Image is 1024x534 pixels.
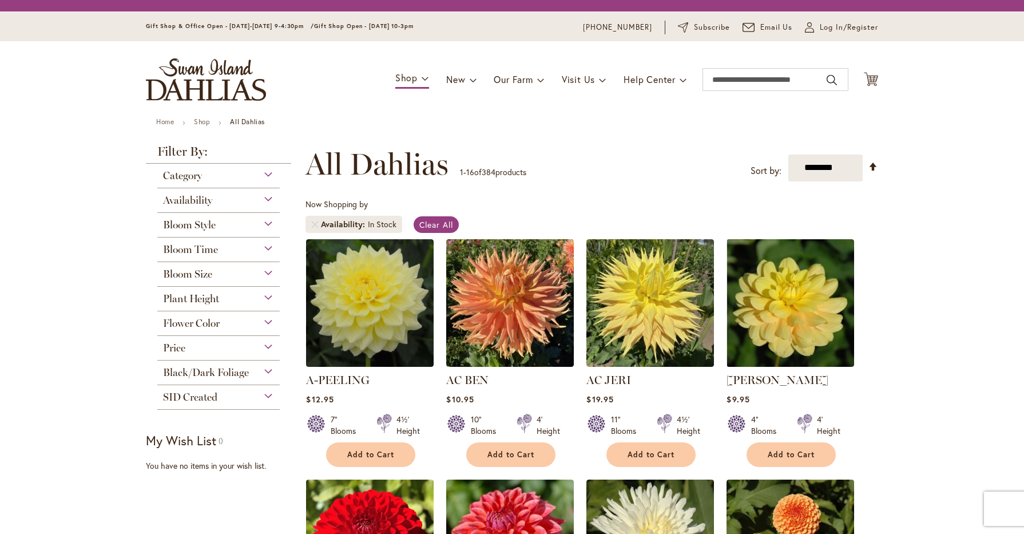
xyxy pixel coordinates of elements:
div: 4½' Height [677,414,700,437]
a: A-Peeling [306,358,434,369]
div: 7" Blooms [331,414,363,437]
div: You have no items in your wish list. [146,460,299,472]
div: 10" Blooms [471,414,503,437]
button: Add to Cart [747,442,836,467]
strong: All Dahlias [230,117,265,126]
a: Email Us [743,22,793,33]
span: Gift Shop & Office Open - [DATE]-[DATE] 9-4:30pm / [146,22,314,30]
span: Add to Cart [768,450,815,460]
span: Add to Cart [487,450,534,460]
span: Email Us [760,22,793,33]
a: AC BEN [446,373,489,387]
a: A-PEELING [306,373,370,387]
a: Shop [194,117,210,126]
div: 11" Blooms [611,414,643,437]
span: Visit Us [562,73,595,85]
span: $12.95 [306,394,334,405]
span: Clear All [419,219,453,230]
span: Now Shopping by [305,199,368,209]
a: Home [156,117,174,126]
a: [PERSON_NAME] [727,373,828,387]
div: 4" Blooms [751,414,783,437]
span: Log In/Register [820,22,878,33]
span: Price [163,342,185,354]
div: 4½' Height [396,414,420,437]
span: Bloom Size [163,268,212,280]
span: SID Created [163,391,217,404]
div: 4' Height [817,414,840,437]
span: 16 [466,167,474,177]
div: In Stock [368,219,396,230]
a: AC BEN [446,358,574,369]
strong: Filter By: [146,145,291,164]
span: Add to Cart [628,450,674,460]
img: A-Peeling [306,239,434,367]
a: Remove Availability In Stock [311,221,318,228]
span: Gift Shop Open - [DATE] 10-3pm [314,22,414,30]
span: Help Center [624,73,676,85]
a: Subscribe [678,22,730,33]
img: AHOY MATEY [727,239,854,367]
span: Bloom Time [163,243,218,256]
button: Add to Cart [326,442,415,467]
button: Add to Cart [606,442,696,467]
span: Plant Height [163,292,219,305]
a: Log In/Register [805,22,878,33]
span: New [446,73,465,85]
span: Black/Dark Foliage [163,366,249,379]
div: 4' Height [537,414,560,437]
img: AC Jeri [586,239,714,367]
a: [PHONE_NUMBER] [583,22,652,33]
span: Flower Color [163,317,220,330]
span: $19.95 [586,394,613,405]
a: AC JERI [586,373,631,387]
label: Sort by: [751,160,781,181]
a: store logo [146,58,266,101]
img: AC BEN [446,239,574,367]
span: Bloom Style [163,219,216,231]
strong: My Wish List [146,432,216,449]
span: Subscribe [694,22,730,33]
span: 384 [482,167,495,177]
span: Availability [163,194,212,207]
span: Add to Cart [347,450,394,460]
a: AC Jeri [586,358,714,369]
p: - of products [460,163,526,181]
button: Add to Cart [466,442,555,467]
a: AHOY MATEY [727,358,854,369]
span: Shop [395,72,418,84]
span: $9.95 [727,394,749,405]
span: $10.95 [446,394,474,405]
span: 1 [460,167,463,177]
span: Category [163,169,202,182]
span: Availability [321,219,368,230]
a: Clear All [414,216,459,233]
span: All Dahlias [305,147,449,181]
button: Search [827,71,837,89]
span: Our Farm [494,73,533,85]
